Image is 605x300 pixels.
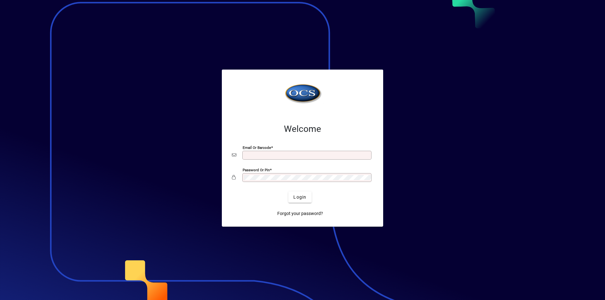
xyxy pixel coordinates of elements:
[293,194,306,201] span: Login
[288,191,311,203] button: Login
[277,210,323,217] span: Forgot your password?
[232,124,373,134] h2: Welcome
[243,168,270,172] mat-label: Password or Pin
[275,208,326,219] a: Forgot your password?
[243,145,271,150] mat-label: Email or Barcode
